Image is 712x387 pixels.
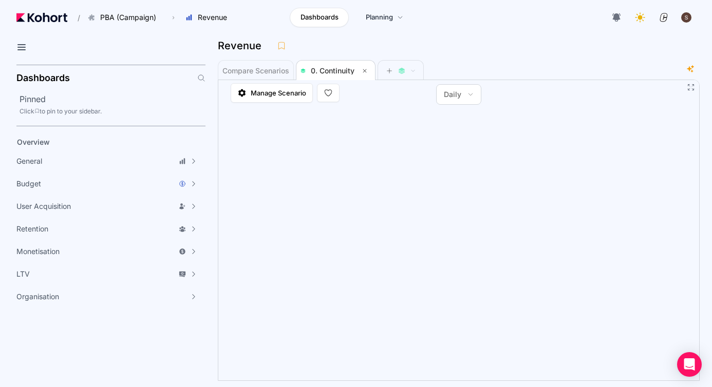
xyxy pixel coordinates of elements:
[16,201,71,211] span: User Acquisition
[16,156,42,166] span: General
[17,138,50,146] span: Overview
[355,8,414,27] a: Planning
[677,352,702,377] div: Open Intercom Messenger
[20,93,205,105] h2: Pinned
[687,83,695,91] button: Fullscreen
[251,88,306,98] span: Manage Scenario
[69,12,80,23] span: /
[198,12,227,23] span: Revenue
[231,83,313,103] a: Manage Scenario
[100,12,156,23] span: PBA (Campaign)
[218,41,268,51] h3: Revenue
[16,269,30,279] span: LTV
[437,85,481,104] button: Daily
[301,12,339,23] span: Dashboards
[366,12,393,23] span: Planning
[180,9,238,26] button: Revenue
[82,9,167,26] button: PBA (Campaign)
[16,179,41,189] span: Budget
[444,89,461,100] span: Daily
[170,13,177,22] span: ›
[16,246,60,257] span: Monetisation
[311,66,354,75] span: 0. Continuity
[659,12,669,23] img: logo_ConcreteSoftwareLogo_20230810134128192030.png
[16,13,67,22] img: Kohort logo
[20,107,205,115] div: Click to pin to your sidebar.
[13,134,188,150] a: Overview
[16,224,48,234] span: Retention
[290,8,349,27] a: Dashboards
[16,292,59,302] span: Organisation
[16,73,70,83] h2: Dashboards
[222,67,289,74] span: Compare Scenarios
